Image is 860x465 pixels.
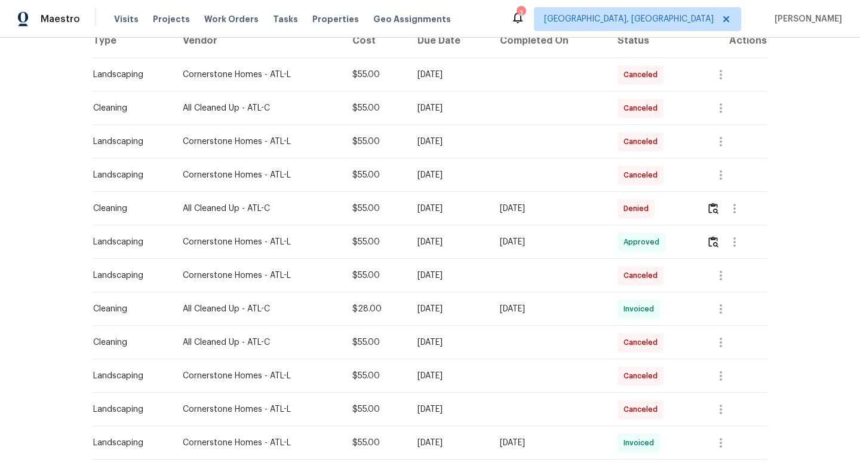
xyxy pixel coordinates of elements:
[93,169,164,181] div: Landscaping
[623,136,662,148] span: Canceled
[500,303,598,315] div: [DATE]
[93,270,164,282] div: Landscaping
[312,13,359,25] span: Properties
[623,370,662,382] span: Canceled
[352,336,398,348] div: $55.00
[352,403,398,415] div: $55.00
[517,7,525,19] div: 3
[352,303,398,315] div: $28.00
[114,13,139,25] span: Visits
[93,136,164,148] div: Landscaping
[708,203,718,214] img: Review Icon
[352,169,398,181] div: $55.00
[183,303,334,315] div: All Cleaned Up - ATL-C
[93,236,164,248] div: Landscaping
[623,102,662,114] span: Canceled
[417,370,481,382] div: [DATE]
[93,370,164,382] div: Landscaping
[183,336,334,348] div: All Cleaned Up - ATL-C
[417,270,481,282] div: [DATE]
[183,169,334,181] div: Cornerstone Homes - ATL-L
[708,236,718,247] img: Review Icon
[490,25,607,58] th: Completed On
[770,13,842,25] span: [PERSON_NAME]
[417,236,481,248] div: [DATE]
[500,236,598,248] div: [DATE]
[352,102,398,114] div: $55.00
[544,13,714,25] span: [GEOGRAPHIC_DATA], [GEOGRAPHIC_DATA]
[183,270,334,282] div: Cornerstone Homes - ATL-L
[41,13,80,25] span: Maestro
[417,69,481,81] div: [DATE]
[183,370,334,382] div: Cornerstone Homes - ATL-L
[417,136,481,148] div: [DATE]
[183,102,334,114] div: All Cleaned Up - ATL-C
[173,25,343,58] th: Vendor
[623,236,664,248] span: Approved
[623,303,659,315] span: Invoiced
[183,69,334,81] div: Cornerstone Homes - ATL-L
[183,203,334,215] div: All Cleaned Up - ATL-C
[93,403,164,415] div: Landscaping
[343,25,407,58] th: Cost
[352,437,398,449] div: $55.00
[352,69,398,81] div: $55.00
[417,303,481,315] div: [DATE]
[707,194,720,223] button: Review Icon
[623,270,662,282] span: Canceled
[204,13,259,25] span: Work Orders
[623,203,653,215] span: Denied
[623,169,662,181] span: Canceled
[417,437,481,449] div: [DATE]
[352,136,398,148] div: $55.00
[417,403,481,415] div: [DATE]
[183,236,334,248] div: Cornerstone Homes - ATL-L
[417,169,481,181] div: [DATE]
[623,69,662,81] span: Canceled
[93,102,164,114] div: Cleaning
[408,25,491,58] th: Due Date
[93,336,164,348] div: Cleaning
[608,25,698,58] th: Status
[183,403,334,415] div: Cornerstone Homes - ATL-L
[93,303,164,315] div: Cleaning
[707,228,720,256] button: Review Icon
[417,336,481,348] div: [DATE]
[352,203,398,215] div: $55.00
[417,102,481,114] div: [DATE]
[273,15,298,23] span: Tasks
[500,437,598,449] div: [DATE]
[500,203,598,215] div: [DATE]
[623,336,662,348] span: Canceled
[352,270,398,282] div: $55.00
[183,437,334,449] div: Cornerstone Homes - ATL-L
[697,25,767,58] th: Actions
[352,236,398,248] div: $55.00
[183,136,334,148] div: Cornerstone Homes - ATL-L
[93,69,164,81] div: Landscaping
[93,25,173,58] th: Type
[623,437,659,449] span: Invoiced
[417,203,481,215] div: [DATE]
[623,403,662,415] span: Canceled
[153,13,190,25] span: Projects
[93,203,164,215] div: Cleaning
[352,370,398,382] div: $55.00
[373,13,451,25] span: Geo Assignments
[93,437,164,449] div: Landscaping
